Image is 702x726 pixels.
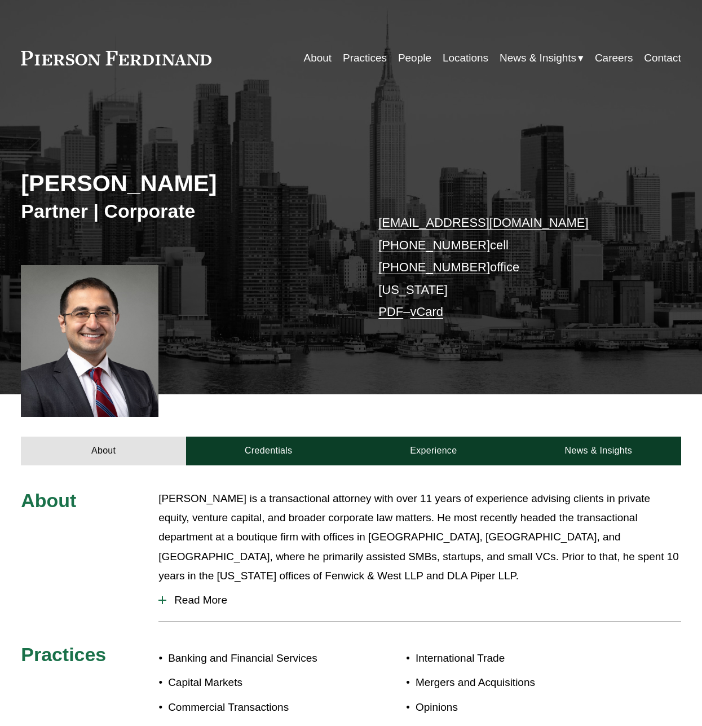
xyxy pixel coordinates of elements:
p: Mergers and Acquisitions [416,673,626,692]
button: Read More [158,586,681,615]
h2: [PERSON_NAME] [21,169,351,197]
a: About [21,437,186,465]
span: Read More [166,594,681,606]
a: Experience [351,437,516,465]
a: Locations [443,47,488,69]
p: Opinions [416,698,626,717]
h3: Partner | Corporate [21,200,351,223]
a: vCard [410,305,443,319]
span: Practices [21,644,106,665]
a: PDF [378,305,403,319]
p: [PERSON_NAME] is a transactional attorney with over 11 years of experience advising clients in pr... [158,489,681,586]
p: International Trade [416,649,626,668]
a: Practices [343,47,387,69]
a: About [304,47,332,69]
a: [EMAIL_ADDRESS][DOMAIN_NAME] [378,215,588,230]
p: Capital Markets [168,673,351,692]
a: Credentials [186,437,351,465]
p: cell office [US_STATE] – [378,212,654,323]
a: folder dropdown [500,47,584,69]
a: [PHONE_NUMBER] [378,260,490,274]
a: News & Insights [516,437,681,465]
a: People [398,47,431,69]
a: Contact [644,47,681,69]
span: News & Insights [500,49,576,68]
a: Careers [595,47,633,69]
p: Commercial Transactions [168,698,351,717]
a: [PHONE_NUMBER] [378,238,490,252]
p: Banking and Financial Services [168,649,351,668]
span: About [21,490,76,511]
